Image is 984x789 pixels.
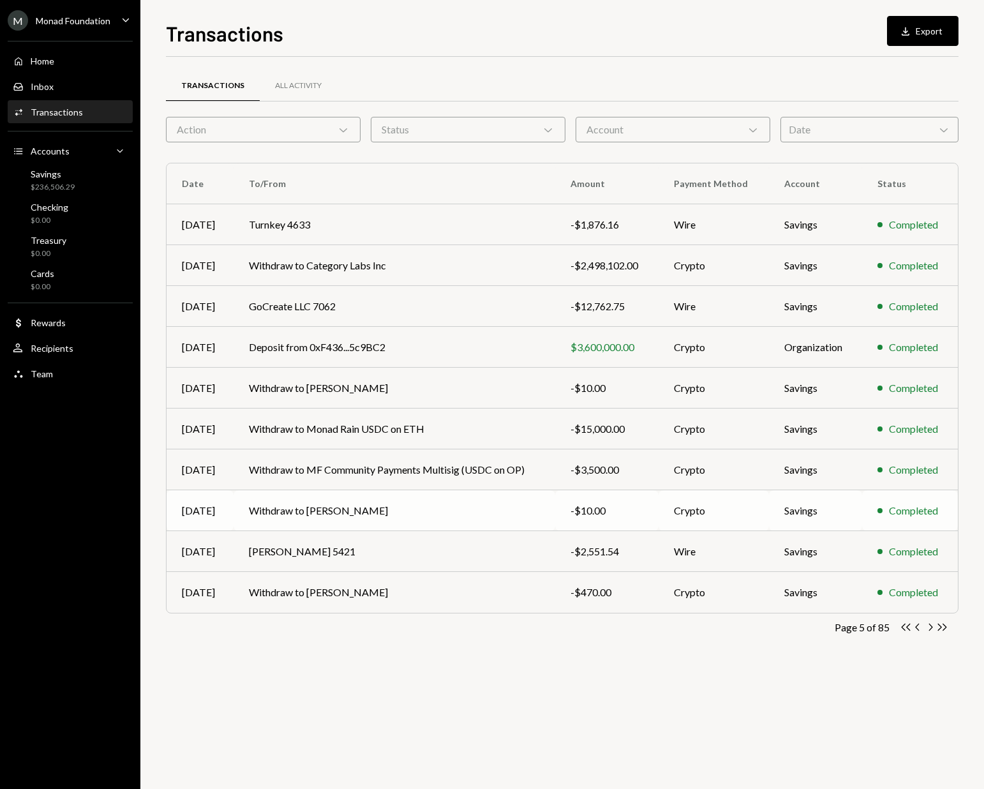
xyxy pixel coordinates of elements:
[31,317,66,328] div: Rewards
[889,421,938,437] div: Completed
[570,544,643,559] div: -$2,551.54
[234,245,555,286] td: Withdraw to Category Labs Inc
[182,380,218,396] div: [DATE]
[182,340,218,355] div: [DATE]
[659,531,768,572] td: Wire
[8,311,133,334] a: Rewards
[570,462,643,477] div: -$3,500.00
[570,258,643,273] div: -$2,498,102.00
[780,117,958,142] div: Date
[234,204,555,245] td: Turnkey 4633
[234,531,555,572] td: [PERSON_NAME] 5421
[769,327,862,368] td: Organization
[31,146,70,156] div: Accounts
[182,462,218,477] div: [DATE]
[570,380,643,396] div: -$10.00
[36,15,110,26] div: Monad Foundation
[371,117,565,142] div: Status
[234,572,555,613] td: Withdraw to [PERSON_NAME]
[182,421,218,437] div: [DATE]
[769,245,862,286] td: Savings
[769,368,862,409] td: Savings
[31,182,75,193] div: $236,506.29
[659,490,768,531] td: Crypto
[31,202,68,213] div: Checking
[889,380,938,396] div: Completed
[8,139,133,162] a: Accounts
[182,217,218,232] div: [DATE]
[835,621,890,633] div: Page 5 of 85
[570,340,643,355] div: $3,600,000.00
[659,409,768,449] td: Crypto
[166,20,283,46] h1: Transactions
[769,449,862,490] td: Savings
[31,368,53,379] div: Team
[576,117,770,142] div: Account
[570,299,643,314] div: -$12,762.75
[234,490,555,531] td: Withdraw to [PERSON_NAME]
[889,217,938,232] div: Completed
[31,343,73,354] div: Recipients
[31,282,54,292] div: $0.00
[182,299,218,314] div: [DATE]
[8,362,133,385] a: Team
[234,368,555,409] td: Withdraw to [PERSON_NAME]
[182,585,218,600] div: [DATE]
[555,163,659,204] th: Amount
[889,585,938,600] div: Completed
[659,572,768,613] td: Crypto
[659,449,768,490] td: Crypto
[769,572,862,613] td: Savings
[659,327,768,368] td: Crypto
[31,268,54,279] div: Cards
[862,163,958,204] th: Status
[889,299,938,314] div: Completed
[769,204,862,245] td: Savings
[166,70,260,102] a: Transactions
[8,10,28,31] div: M
[8,100,133,123] a: Transactions
[234,163,555,204] th: To/From
[182,503,218,518] div: [DATE]
[8,75,133,98] a: Inbox
[182,258,218,273] div: [DATE]
[181,80,244,91] div: Transactions
[234,327,555,368] td: Deposit from 0xF436...5c9BC2
[659,245,768,286] td: Crypto
[31,81,54,92] div: Inbox
[8,49,133,72] a: Home
[8,231,133,262] a: Treasury$0.00
[275,80,322,91] div: All Activity
[31,56,54,66] div: Home
[234,409,555,449] td: Withdraw to Monad Rain USDC on ETH
[166,117,361,142] div: Action
[8,198,133,229] a: Checking$0.00
[769,531,862,572] td: Savings
[31,107,83,117] div: Transactions
[570,217,643,232] div: -$1,876.16
[659,286,768,327] td: Wire
[234,449,555,490] td: Withdraw to MF Community Payments Multisig (USDC on OP)
[659,163,768,204] th: Payment Method
[31,169,75,179] div: Savings
[570,421,643,437] div: -$15,000.00
[167,163,234,204] th: Date
[889,340,938,355] div: Completed
[570,503,643,518] div: -$10.00
[889,503,938,518] div: Completed
[659,204,768,245] td: Wire
[31,248,66,259] div: $0.00
[769,490,862,531] td: Savings
[260,70,337,102] a: All Activity
[769,409,862,449] td: Savings
[8,336,133,359] a: Recipients
[769,163,862,204] th: Account
[31,235,66,246] div: Treasury
[31,215,68,226] div: $0.00
[887,16,958,46] button: Export
[8,264,133,295] a: Cards$0.00
[889,462,938,477] div: Completed
[769,286,862,327] td: Savings
[889,258,938,273] div: Completed
[889,544,938,559] div: Completed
